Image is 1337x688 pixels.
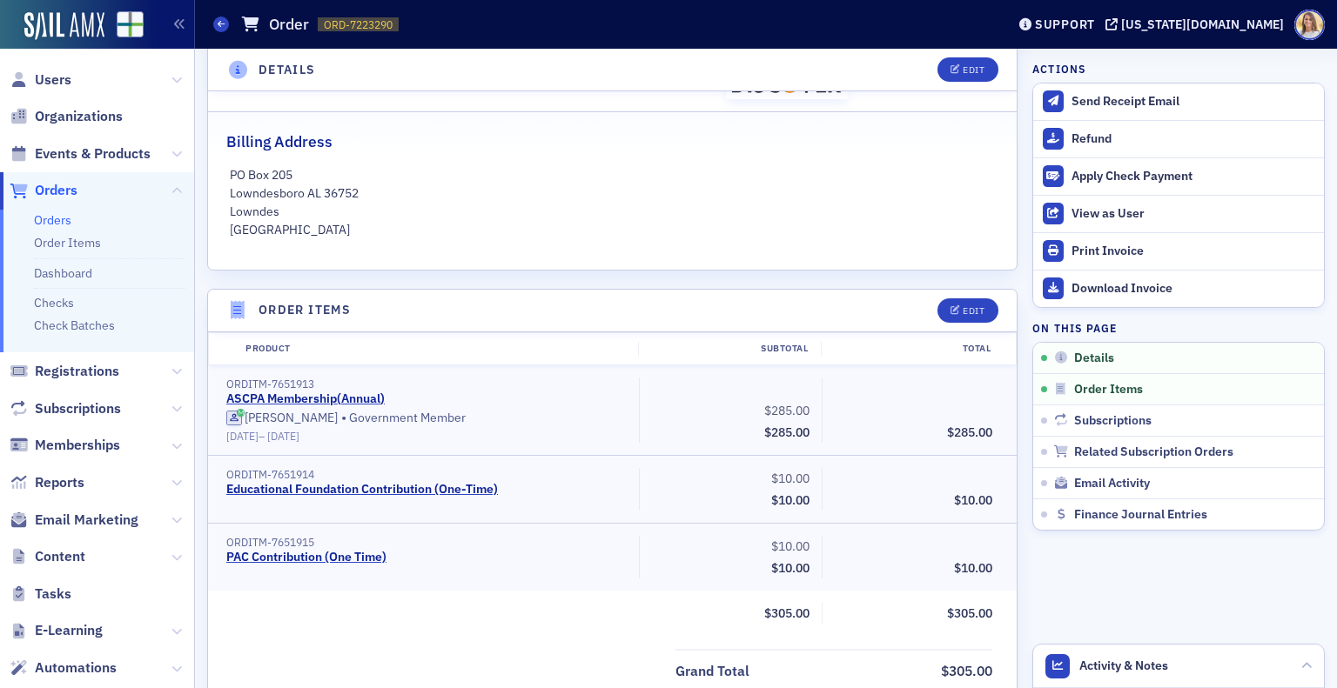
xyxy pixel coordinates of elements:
[35,144,151,164] span: Events & Products
[226,410,627,444] div: Government Member
[947,605,992,621] span: $305.00
[35,362,119,381] span: Registrations
[226,482,498,498] a: Educational Foundation Contribution (One-Time)
[230,184,996,203] p: Lowndesboro AL 36752
[764,403,810,418] span: $285.00
[34,235,101,250] a: Order Items
[35,436,120,455] span: Memberships
[35,511,138,530] span: Email Marketing
[10,511,138,530] a: Email Marketing
[10,473,84,492] a: Reports
[35,399,121,418] span: Subscriptions
[941,662,992,679] span: $305.00
[963,306,984,316] div: Edit
[1032,320,1325,336] h4: On this page
[1074,444,1233,460] span: Related Subscription Orders
[226,411,338,426] a: [PERSON_NAME]
[269,14,309,35] h1: Order
[226,550,386,565] a: PAC Contribution (One Time)
[259,301,351,319] h4: Order Items
[35,547,85,566] span: Content
[1033,120,1324,157] button: Refund
[10,107,123,126] a: Organizations
[1072,169,1315,184] div: Apply Check Payment
[1032,61,1086,77] h4: Actions
[10,658,117,678] a: Automations
[117,11,144,38] img: SailAMX
[226,377,627,391] div: ORDITM-7651913
[1074,476,1150,491] span: Email Activity
[226,430,627,443] div: –
[230,221,996,239] p: [GEOGRAPHIC_DATA]
[230,166,996,184] p: PO Box 205
[1294,10,1325,40] span: Profile
[104,11,144,41] a: View Homepage
[10,362,119,381] a: Registrations
[954,492,992,508] span: $10.00
[341,410,346,427] span: •
[226,429,259,443] span: [DATE]
[947,424,992,440] span: $285.00
[245,411,338,426] div: [PERSON_NAME]
[771,560,810,576] span: $10.00
[821,342,1004,356] div: Total
[1072,94,1315,110] div: Send Receipt Email
[34,295,74,311] a: Checks
[1079,657,1168,675] span: Activity & Notes
[771,471,810,486] span: $10.00
[35,181,77,200] span: Orders
[937,57,998,82] button: Edit
[324,17,393,32] span: ORD-7223290
[1121,17,1284,32] div: [US_STATE][DOMAIN_NAME]
[1105,18,1290,30] button: [US_STATE][DOMAIN_NAME]
[35,584,71,604] span: Tasks
[34,265,92,281] a: Dashboard
[226,130,333,153] h2: Billing Address
[226,391,385,407] a: ASCPA Membership(Annual)
[233,342,638,356] div: Product
[675,661,749,682] div: Grand Total
[24,12,104,40] img: SailAMX
[10,70,71,90] a: Users
[1072,206,1315,222] div: View as User
[963,65,984,75] div: Edit
[1074,351,1114,366] span: Details
[937,298,998,323] button: Edit
[35,621,103,640] span: E-Learning
[771,492,810,508] span: $10.00
[638,342,821,356] div: Subtotal
[35,658,117,678] span: Automations
[1072,244,1315,259] div: Print Invoice
[230,203,996,221] p: Lowndes
[1033,157,1324,195] button: Apply Check Payment
[1074,507,1207,523] span: Finance Journal Entries
[267,429,299,443] span: [DATE]
[10,621,103,640] a: E-Learning
[1033,195,1324,232] button: View as User
[226,468,627,481] div: ORDITM-7651914
[675,661,756,682] span: Grand Total
[34,212,71,228] a: Orders
[1033,232,1324,270] a: Print Invoice
[226,536,627,549] div: ORDITM-7651915
[35,70,71,90] span: Users
[10,399,121,418] a: Subscriptions
[10,584,71,604] a: Tasks
[764,605,810,621] span: $305.00
[1072,131,1315,147] div: Refund
[1033,83,1324,120] button: Send Receipt Email
[771,538,810,554] span: $10.00
[1072,281,1315,297] div: Download Invoice
[35,107,123,126] span: Organizations
[1033,270,1324,307] a: Download Invoice
[10,144,151,164] a: Events & Products
[10,181,77,200] a: Orders
[35,473,84,492] span: Reports
[259,61,316,79] h4: Details
[764,424,810,440] span: $285.00
[10,547,85,566] a: Content
[1074,413,1152,429] span: Subscriptions
[34,317,115,333] a: Check Batches
[954,560,992,576] span: $10.00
